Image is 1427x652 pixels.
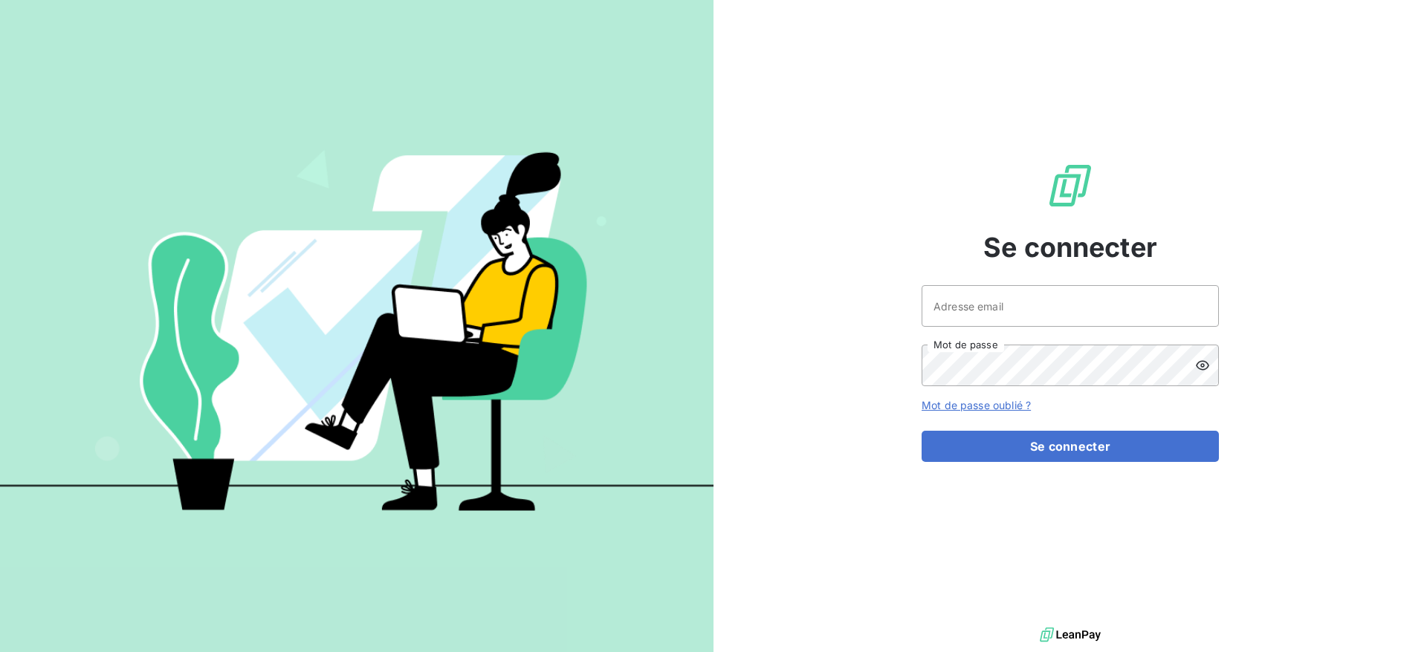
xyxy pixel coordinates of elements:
img: Logo LeanPay [1046,162,1094,209]
input: placeholder [922,285,1219,327]
a: Mot de passe oublié ? [922,399,1031,411]
button: Se connecter [922,431,1219,462]
img: logo [1040,624,1101,646]
span: Se connecter [983,227,1157,267]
